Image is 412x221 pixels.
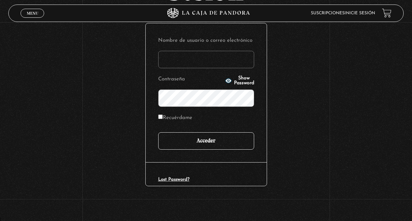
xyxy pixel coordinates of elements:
a: Lost Password? [158,177,189,182]
input: Recuérdame [158,115,163,119]
a: View your shopping cart [382,8,391,18]
button: Show Password [225,76,254,86]
span: Show Password [234,76,254,86]
a: Suscripciones [311,11,345,15]
input: Acceder [158,132,254,150]
a: Inicie sesión [345,11,375,15]
label: Nombre de usuario o correo electrónico [158,36,254,45]
span: Menu [27,11,38,15]
label: Recuérdame [158,113,192,123]
label: Contraseña [158,74,223,84]
span: Cerrar [24,17,41,22]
